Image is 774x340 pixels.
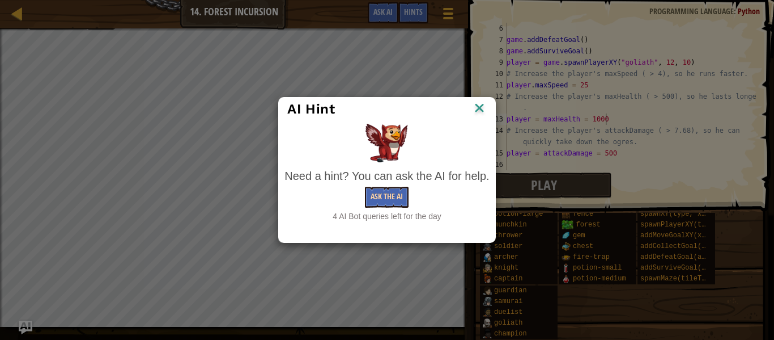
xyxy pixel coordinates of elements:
span: AI Hint [287,101,335,117]
div: 4 AI Bot queries left for the day [284,211,489,222]
div: Need a hint? You can ask the AI for help. [284,168,489,184]
img: IconClose.svg [472,100,487,117]
img: AI Hint Animal [365,124,408,162]
button: Ask the AI [365,187,409,208]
